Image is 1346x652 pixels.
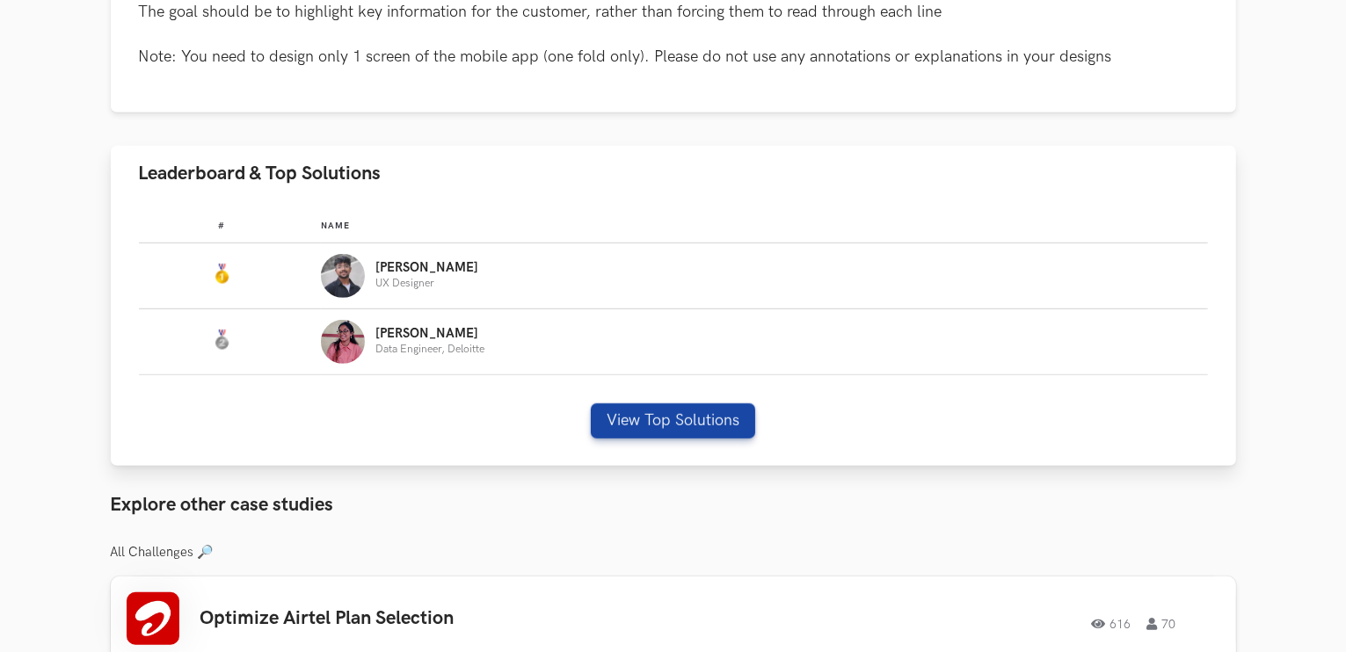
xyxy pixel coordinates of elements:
p: Data Engineer, Deloitte [375,344,484,355]
span: 70 [1147,618,1176,630]
span: # [218,221,225,231]
img: Gold Medal [211,264,232,285]
img: Silver Medal [211,330,232,351]
span: Leaderboard & Top Solutions [139,162,382,185]
p: UX Designer [375,278,478,289]
img: Profile photo [321,320,365,364]
p: [PERSON_NAME] [375,261,478,275]
span: 616 [1092,618,1131,630]
h3: All Challenges 🔎 [111,545,1236,561]
table: Leaderboard [139,206,1208,375]
button: Leaderboard & Top Solutions [111,146,1236,201]
button: View Top Solutions [591,403,755,438]
p: [PERSON_NAME] [375,327,484,341]
img: Profile photo [321,254,365,298]
div: Leaderboard & Top Solutions [111,201,1236,467]
h3: Explore other case studies [111,494,1236,517]
h3: Optimize Airtel Plan Selection [200,607,700,630]
span: Name [321,221,350,231]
